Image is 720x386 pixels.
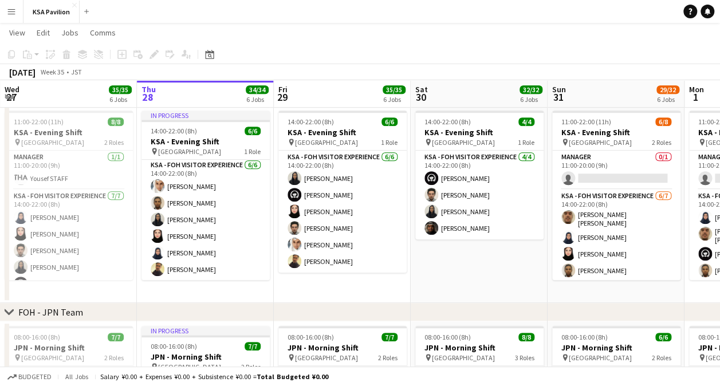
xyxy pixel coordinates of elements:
[108,117,124,126] span: 8/8
[151,127,197,135] span: 14:00-22:00 (8h)
[655,117,671,126] span: 6/8
[687,90,704,104] span: 1
[5,151,133,190] app-card-role: Manager1/111:00-20:00 (9h)Yousef STAFF
[383,95,405,104] div: 6 Jobs
[288,333,334,341] span: 08:00-16:00 (8h)
[109,95,131,104] div: 6 Jobs
[141,111,270,120] div: In progress
[552,84,566,94] span: Sun
[689,84,704,94] span: Mon
[383,85,406,94] span: 35/35
[381,138,398,147] span: 1 Role
[552,190,680,332] app-card-role: KSA - FOH Visitor Experience6/714:00-22:00 (8h)[PERSON_NAME] [PERSON_NAME][PERSON_NAME][PERSON_NA...
[14,333,60,341] span: 08:00-16:00 (8h)
[277,90,288,104] span: 29
[652,138,671,147] span: 2 Roles
[552,127,680,137] h3: KSA - Evening Shift
[158,147,221,156] span: [GEOGRAPHIC_DATA]
[246,85,269,94] span: 34/34
[278,127,407,137] h3: KSA - Evening Shift
[140,90,156,104] span: 28
[295,138,358,147] span: [GEOGRAPHIC_DATA]
[6,371,53,383] button: Budgeted
[151,342,197,350] span: 08:00-16:00 (8h)
[141,84,156,94] span: Thu
[415,84,428,94] span: Sat
[432,353,495,362] span: [GEOGRAPHIC_DATA]
[415,342,544,353] h3: JPN - Morning Shift
[257,372,328,381] span: Total Budgeted ¥0.00
[61,27,78,38] span: Jobs
[246,95,268,104] div: 6 Jobs
[414,90,428,104] span: 30
[552,111,680,280] div: 11:00-22:00 (11h)6/8KSA - Evening Shift [GEOGRAPHIC_DATA]2 RolesManager0/111:00-20:00 (9h) KSA - ...
[515,353,534,362] span: 3 Roles
[656,85,679,94] span: 29/32
[38,68,66,76] span: Week 35
[5,342,133,353] h3: JPN - Morning Shift
[141,136,270,147] h3: KSA - Evening Shift
[14,117,64,126] span: 11:00-22:00 (11h)
[245,342,261,350] span: 7/7
[9,66,36,78] div: [DATE]
[71,68,82,76] div: JST
[278,84,288,94] span: Fri
[432,138,495,147] span: [GEOGRAPHIC_DATA]
[381,117,398,126] span: 6/6
[23,1,80,23] button: KSA Pavilion
[655,333,671,341] span: 6/6
[552,342,680,353] h3: JPN - Morning Shift
[278,151,407,273] app-card-role: KSA - FOH Visitor Experience6/614:00-22:00 (8h)[PERSON_NAME][PERSON_NAME][PERSON_NAME][PERSON_NAM...
[158,363,221,371] span: [GEOGRAPHIC_DATA]
[37,27,50,38] span: Edit
[244,147,261,156] span: 1 Role
[109,85,132,94] span: 35/35
[245,127,261,135] span: 6/6
[32,25,54,40] a: Edit
[18,306,83,318] div: FOH - JPN Team
[141,159,270,281] app-card-role: KSA - FOH Visitor Experience6/614:00-22:00 (8h)[PERSON_NAME][PERSON_NAME][PERSON_NAME][PERSON_NAM...
[288,117,334,126] span: 14:00-22:00 (8h)
[518,117,534,126] span: 4/4
[569,138,632,147] span: [GEOGRAPHIC_DATA]
[561,333,608,341] span: 08:00-16:00 (8h)
[550,90,566,104] span: 31
[3,90,19,104] span: 27
[415,111,544,239] app-job-card: 14:00-22:00 (8h)4/4KSA - Evening Shift [GEOGRAPHIC_DATA]1 RoleKSA - FOH Visitor Experience4/414:0...
[278,111,407,273] app-job-card: 14:00-22:00 (8h)6/6KSA - Evening Shift [GEOGRAPHIC_DATA]1 RoleKSA - FOH Visitor Experience6/614:0...
[100,372,328,381] div: Salary ¥0.00 + Expenses ¥0.00 + Subsistence ¥0.00 =
[652,353,671,362] span: 2 Roles
[5,127,133,137] h3: KSA - Evening Shift
[295,353,358,362] span: [GEOGRAPHIC_DATA]
[90,27,116,38] span: Comms
[141,326,270,335] div: In progress
[18,373,52,381] span: Budgeted
[21,353,84,362] span: [GEOGRAPHIC_DATA]
[5,111,133,280] app-job-card: 11:00-22:00 (11h)8/8KSA - Evening Shift [GEOGRAPHIC_DATA]2 RolesManager1/111:00-20:00 (9h)Yousef ...
[657,95,679,104] div: 6 Jobs
[104,353,124,362] span: 2 Roles
[104,138,124,147] span: 2 Roles
[518,138,534,147] span: 1 Role
[569,353,632,362] span: [GEOGRAPHIC_DATA]
[381,333,398,341] span: 7/7
[5,25,30,40] a: View
[241,363,261,371] span: 2 Roles
[424,117,471,126] span: 14:00-22:00 (8h)
[520,95,542,104] div: 6 Jobs
[415,151,544,239] app-card-role: KSA - FOH Visitor Experience4/414:00-22:00 (8h)[PERSON_NAME][PERSON_NAME][PERSON_NAME][PERSON_NAME]
[63,372,91,381] span: All jobs
[378,353,398,362] span: 2 Roles
[108,333,124,341] span: 7/7
[141,111,270,280] app-job-card: In progress14:00-22:00 (8h)6/6KSA - Evening Shift [GEOGRAPHIC_DATA]1 RoleKSA - FOH Visitor Experi...
[57,25,83,40] a: Jobs
[561,117,611,126] span: 11:00-22:00 (11h)
[5,84,19,94] span: Wed
[552,151,680,190] app-card-role: Manager0/111:00-20:00 (9h)
[518,333,534,341] span: 8/8
[424,333,471,341] span: 08:00-16:00 (8h)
